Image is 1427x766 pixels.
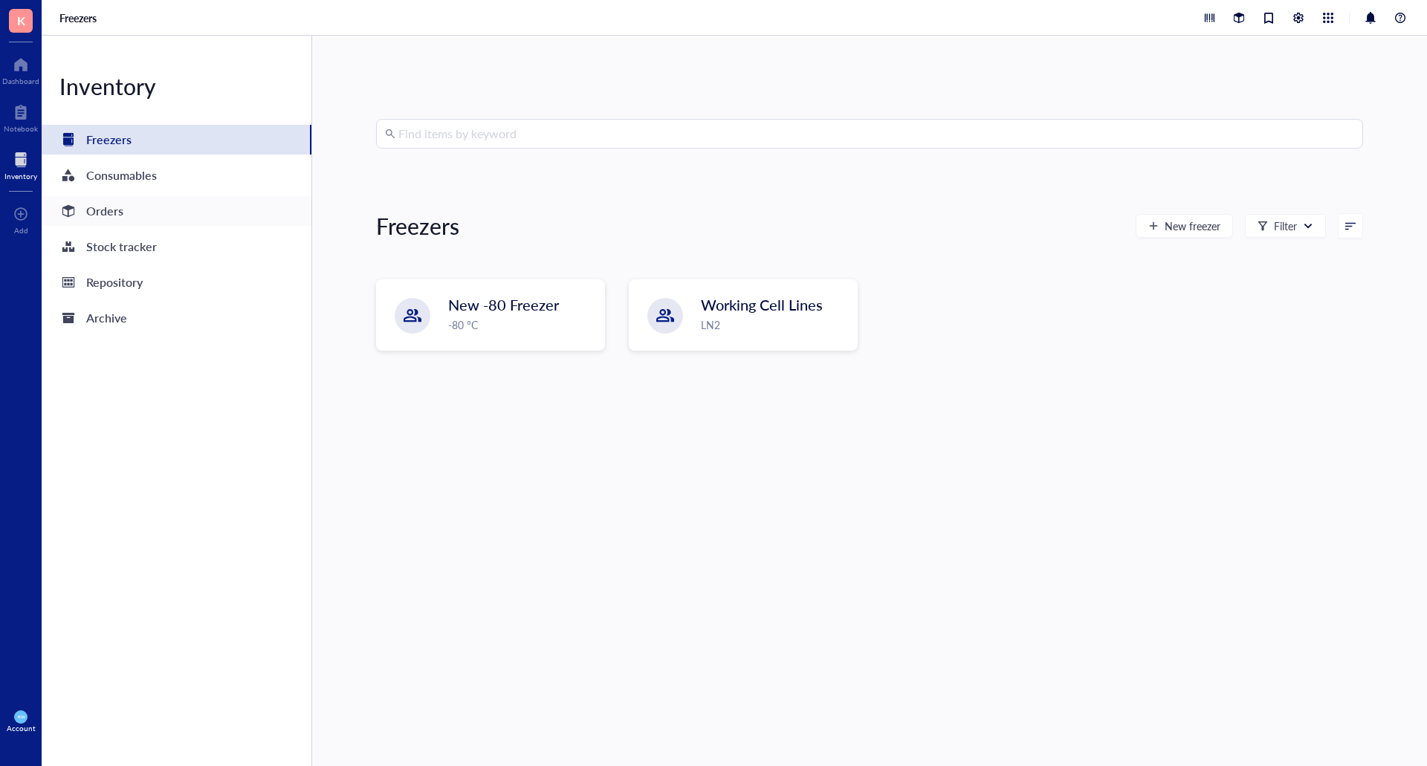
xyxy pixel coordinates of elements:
[448,294,559,315] span: New -80 Freezer
[701,317,848,333] div: LN2
[86,272,143,293] div: Repository
[448,317,595,333] div: -80 °C
[17,11,25,30] span: K
[4,124,38,133] div: Notebook
[59,11,100,25] a: Freezers
[4,172,37,181] div: Inventory
[4,148,37,181] a: Inventory
[4,100,38,133] a: Notebook
[42,125,311,155] a: Freezers
[86,308,127,328] div: Archive
[86,201,123,221] div: Orders
[376,211,459,241] div: Freezers
[17,714,25,719] span: KW
[42,303,311,333] a: Archive
[42,160,311,190] a: Consumables
[1165,220,1220,232] span: New freezer
[42,196,311,226] a: Orders
[14,226,28,235] div: Add
[86,165,157,186] div: Consumables
[86,129,132,150] div: Freezers
[7,724,36,733] div: Account
[42,71,311,101] div: Inventory
[86,236,157,257] div: Stock tracker
[701,294,823,315] span: Working Cell Lines
[42,267,311,297] a: Repository
[1274,218,1297,234] div: Filter
[42,232,311,262] a: Stock tracker
[1136,214,1233,238] button: New freezer
[2,77,39,85] div: Dashboard
[2,53,39,85] a: Dashboard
